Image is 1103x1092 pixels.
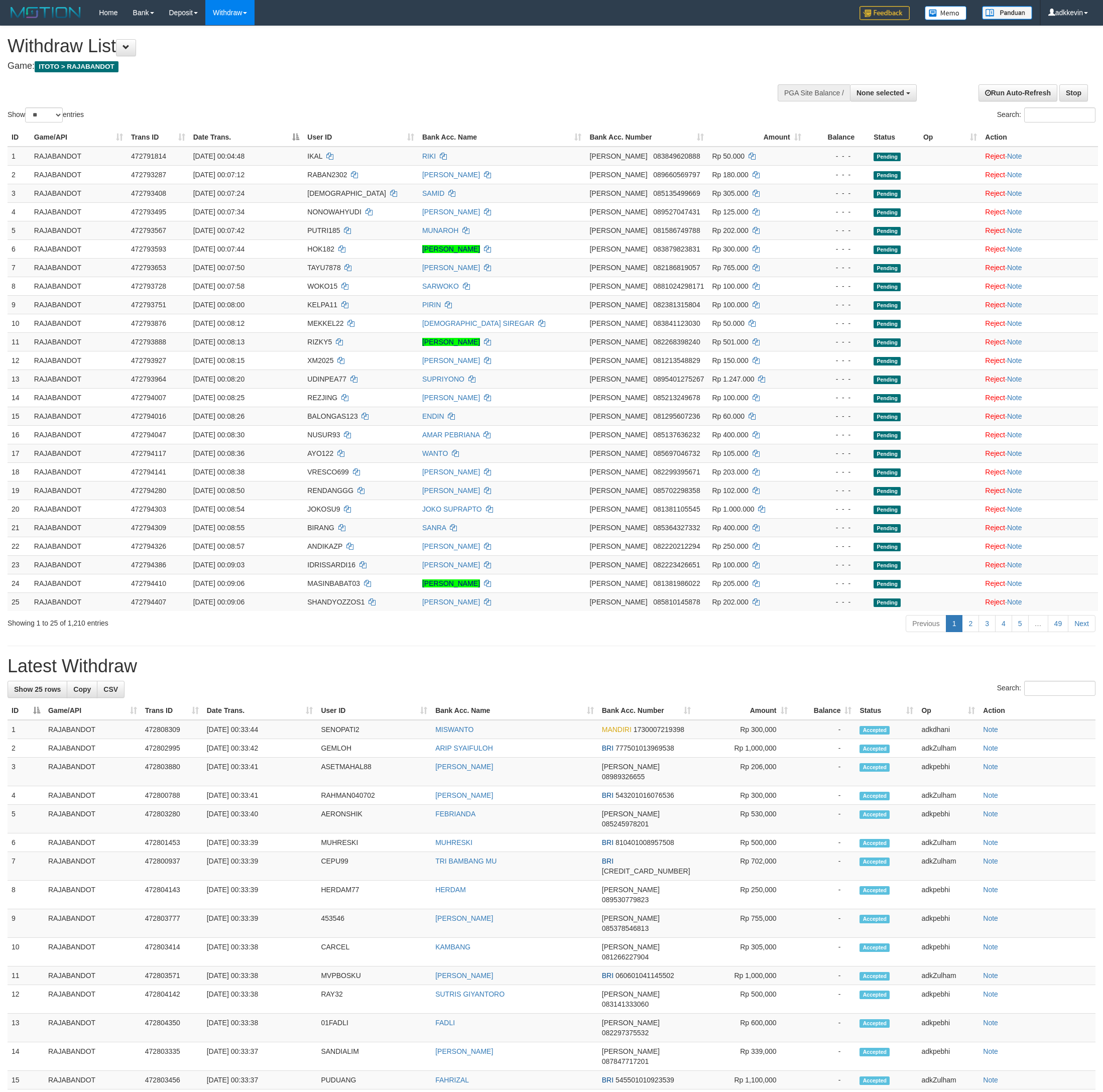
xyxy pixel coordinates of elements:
[435,744,493,752] a: ARIP SYAIFULOH
[435,990,505,998] a: SUTRIS GIYANTORO
[435,1019,455,1027] a: FADLI
[435,1047,493,1055] a: [PERSON_NAME]
[1007,338,1022,346] a: Note
[985,561,1005,569] a: Reject
[1007,431,1022,439] a: Note
[985,338,1005,346] a: Reject
[30,277,127,295] td: RAJABANDOT
[870,128,919,147] th: Status
[809,374,866,384] div: - - -
[874,283,901,291] span: Pending
[981,295,1098,314] td: ·
[708,128,805,147] th: Amount: activate to sort column ascending
[1007,171,1022,179] a: Note
[131,338,166,346] span: 472793888
[30,221,127,239] td: RAJABANDOT
[792,701,856,720] th: Balance: activate to sort column ascending
[193,226,244,234] span: [DATE] 00:07:42
[127,128,189,147] th: Trans ID: activate to sort column ascending
[8,701,44,720] th: ID: activate to sort column descending
[589,356,647,365] span: [PERSON_NAME]
[1007,394,1022,402] a: Note
[1007,412,1022,420] a: Note
[422,505,482,513] a: JOKO SUPRAPTO
[809,281,866,291] div: - - -
[985,579,1005,587] a: Reject
[1007,561,1022,569] a: Note
[653,282,704,290] span: Copy 0881024298171 to clipboard
[1059,84,1088,101] a: Stop
[981,202,1098,221] td: ·
[712,226,748,234] span: Rp 202.000
[103,685,118,693] span: CSV
[985,356,1005,365] a: Reject
[809,188,866,198] div: - - -
[712,319,745,327] span: Rp 50.000
[30,184,127,202] td: RAJABANDOT
[422,319,535,327] a: [DEMOGRAPHIC_DATA] SIREGAR
[435,972,493,980] a: [PERSON_NAME]
[131,264,166,272] span: 472793653
[131,375,166,383] span: 472793964
[8,370,30,388] td: 13
[985,524,1005,532] a: Reject
[435,943,470,951] a: KAMBANG
[712,356,748,365] span: Rp 150.000
[712,152,745,160] span: Rp 50.000
[435,791,493,799] a: [PERSON_NAME]
[317,701,431,720] th: User ID: activate to sort column ascending
[653,189,700,197] span: Copy 085135499669 to clipboard
[653,338,700,346] span: Copy 082268398240 to clipboard
[307,189,386,197] span: [DEMOGRAPHIC_DATA]
[8,314,30,332] td: 10
[653,301,700,309] span: Copy 082381315804 to clipboard
[8,277,30,295] td: 8
[307,301,337,309] span: KELPA11
[422,468,480,476] a: [PERSON_NAME]
[712,208,748,216] span: Rp 125.000
[307,319,343,327] span: MEKKEL22
[860,6,910,20] img: Feedback.jpg
[8,36,725,56] h1: Withdraw List
[131,245,166,253] span: 472793593
[422,542,480,550] a: [PERSON_NAME]
[422,412,444,420] a: ENDIN
[1007,524,1022,532] a: Note
[422,171,480,179] a: [PERSON_NAME]
[874,153,901,161] span: Pending
[983,972,998,980] a: Note
[653,319,700,327] span: Copy 083841123030 to clipboard
[1007,208,1022,216] a: Note
[193,189,244,197] span: [DATE] 00:07:24
[1007,356,1022,365] a: Note
[307,226,340,234] span: PUTRI185
[589,301,647,309] span: [PERSON_NAME]
[1007,449,1022,457] a: Note
[8,239,30,258] td: 6
[1007,542,1022,550] a: Note
[422,208,480,216] a: [PERSON_NAME]
[131,152,166,160] span: 472791814
[874,246,901,254] span: Pending
[981,277,1098,295] td: ·
[712,282,748,290] span: Rp 100.000
[985,449,1005,457] a: Reject
[131,226,166,234] span: 472793567
[30,128,127,147] th: Game/API: activate to sort column ascending
[983,763,998,771] a: Note
[981,184,1098,202] td: ·
[962,615,979,632] a: 2
[307,245,334,253] span: HOK182
[925,6,967,20] img: Button%20Memo.svg
[712,264,748,272] span: Rp 765.000
[193,338,244,346] span: [DATE] 00:08:13
[983,857,998,865] a: Note
[653,152,700,160] span: Copy 083849620888 to clipboard
[809,318,866,328] div: - - -
[193,245,244,253] span: [DATE] 00:07:44
[422,561,480,569] a: [PERSON_NAME]
[193,171,244,179] span: [DATE] 00:07:12
[589,319,647,327] span: [PERSON_NAME]
[712,245,748,253] span: Rp 300.000
[97,681,125,698] a: CSV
